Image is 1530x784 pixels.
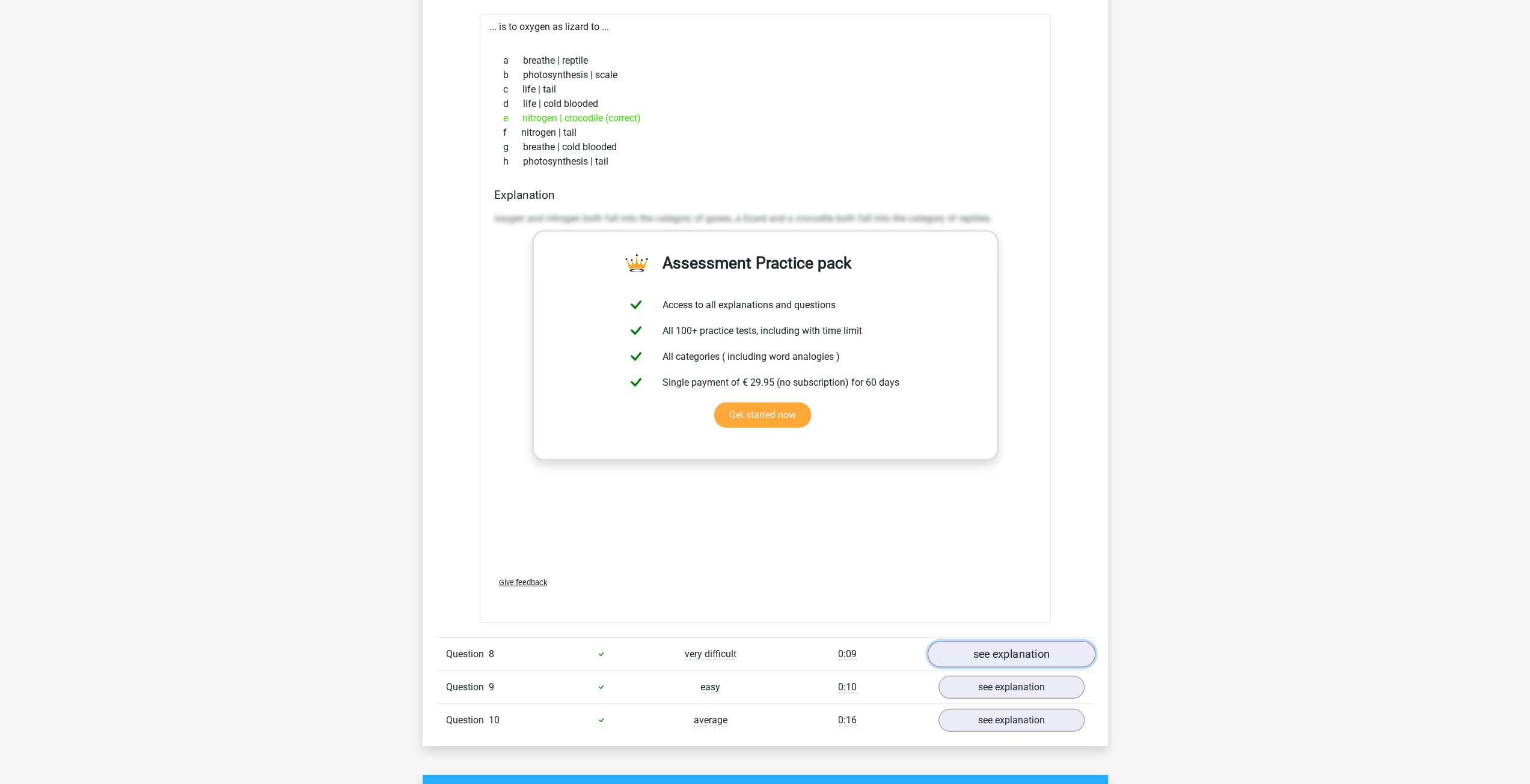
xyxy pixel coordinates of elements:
[494,68,1036,82] div: photosynthesis | scale
[938,676,1085,699] a: see explanation
[685,648,736,660] span: very difficult
[838,681,857,693] span: 0:10
[694,714,727,726] span: average
[489,648,494,660] span: 8
[494,97,1036,111] div: life | cold blooded
[927,641,1095,667] a: see explanation
[494,140,1036,154] div: breathe | cold blooded
[494,154,1036,169] div: photosynthesis | tail
[700,681,720,693] span: easy
[503,97,523,111] span: d
[446,713,489,728] span: Question
[489,681,494,693] span: 9
[446,680,489,694] span: Question
[446,647,489,661] span: Question
[494,211,1036,226] p: oxygen and nitrogen both fall into the category of gases, a lizard and a crocodile both fall into...
[838,648,857,660] span: 0:09
[480,14,1051,622] div: ... is to oxygen as lizard to ...
[503,111,522,126] span: e
[503,82,522,97] span: c
[503,140,523,154] span: g
[503,68,523,82] span: b
[503,154,523,169] span: h
[503,53,523,68] span: a
[494,82,1036,97] div: life | tail
[494,126,1036,140] div: nitrogen | tail
[714,403,811,428] a: Get started now
[494,111,1036,126] div: nitrogen | crocodile (correct)
[503,126,521,140] span: f
[494,188,1036,202] h4: Explanation
[499,578,547,587] span: Give feedback
[489,714,500,726] span: 10
[494,53,1036,68] div: breathe | reptile
[938,709,1085,732] a: see explanation
[838,714,857,726] span: 0:16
